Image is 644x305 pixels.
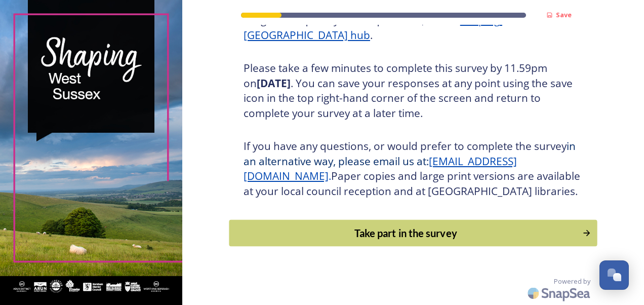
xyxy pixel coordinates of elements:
[554,277,590,286] span: Powered by
[244,139,583,199] h3: If you have any questions, or would prefer to complete the survey Paper copies and large print ve...
[244,61,583,121] h3: Please take a few minutes to complete this survey by 11.59pm on . You can save your responses at ...
[244,139,578,168] span: in an alternative way, please email us at:
[244,13,502,42] a: Shaping [GEOGRAPHIC_DATA] hub
[556,10,572,19] strong: Save
[257,76,291,90] strong: [DATE]
[525,281,595,305] img: SnapSea Logo
[329,169,331,183] span: .
[234,225,577,241] div: Take part in the survey
[244,154,517,183] a: [EMAIL_ADDRESS][DOMAIN_NAME]
[229,220,597,247] button: Continue
[599,260,629,290] button: Open Chat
